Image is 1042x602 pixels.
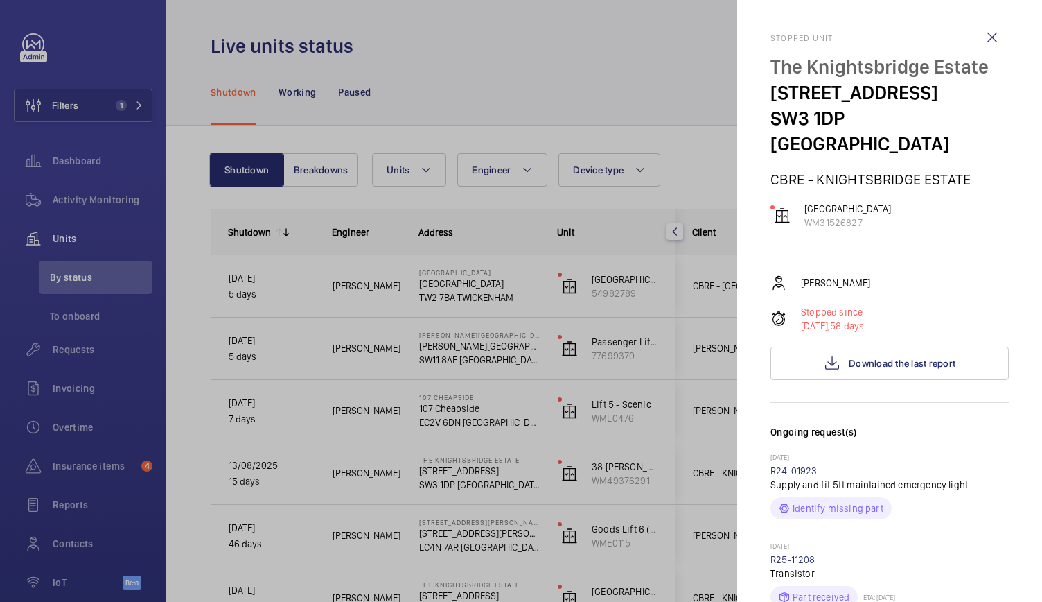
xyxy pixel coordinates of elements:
[770,567,1009,580] p: Transistor
[770,80,1009,105] p: [STREET_ADDRESS]
[849,358,955,369] span: Download the last report
[770,542,1009,553] p: [DATE]
[801,320,830,332] span: [DATE],
[770,347,1009,380] button: Download the last report
[858,593,895,601] p: ETA: [DATE]
[770,478,1009,492] p: Supply and fit 5ft maintained emergency light
[770,425,1009,453] h3: Ongoing request(s)
[770,453,1009,464] p: [DATE]
[801,305,865,319] p: Stopped since
[770,171,1009,188] p: CBRE - KNIGHTSBRIDGE ESTATE
[793,501,883,515] p: Identify missing part
[770,33,1009,43] h2: Stopped unit
[801,319,865,333] p: 58 days
[770,54,1009,80] p: The Knightsbridge Estate
[801,276,870,290] p: [PERSON_NAME]
[770,554,815,565] a: R25-11208
[804,202,891,216] p: [GEOGRAPHIC_DATA]
[770,105,1009,157] p: SW3 1DP [GEOGRAPHIC_DATA]
[774,207,791,224] img: elevator.svg
[770,465,818,476] a: R24-01923
[804,216,891,230] p: WM31526827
